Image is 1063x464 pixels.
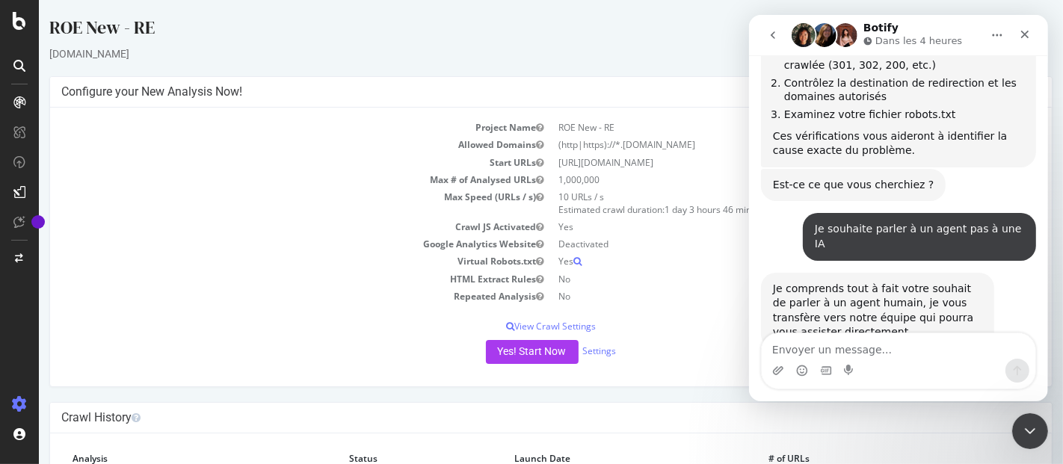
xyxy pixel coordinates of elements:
[10,15,1014,46] div: ROE New - RE
[22,154,512,171] td: Start URLs
[512,119,1002,136] td: ROE New - RE
[22,235,512,253] td: Google Analytics Website
[22,136,512,153] td: Allowed Domains
[512,235,1002,253] td: Deactivated
[22,84,1002,99] h4: Configure your New Analysis Now!
[31,215,45,229] div: Tooltip anchor
[512,218,1002,235] td: Yes
[1012,413,1048,449] iframe: Intercom live chat
[512,288,1002,305] td: No
[447,340,540,364] button: Yes! Start Now
[22,188,512,218] td: Max Speed (URLs / s)
[22,253,512,270] td: Virtual Robots.txt
[22,119,512,136] td: Project Name
[512,188,1002,218] td: 10 URLs / s Estimated crawl duration:
[22,320,1002,332] p: View Crawl Settings
[22,410,1002,425] h4: Crawl History
[10,46,1014,61] div: [DOMAIN_NAME]
[22,288,512,305] td: Repeated Analysis
[512,154,1002,171] td: [URL][DOMAIN_NAME]
[22,218,512,235] td: Crawl JS Activated
[749,15,1048,401] iframe: Intercom live chat
[22,171,512,188] td: Max # of Analysed URLs
[544,344,578,357] a: Settings
[512,136,1002,153] td: (http|https)://*.[DOMAIN_NAME]
[22,270,512,288] td: HTML Extract Rules
[512,171,1002,188] td: 1,000,000
[512,270,1002,288] td: No
[512,253,1002,270] td: Yes
[626,203,730,216] span: 1 day 3 hours 46 minutes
